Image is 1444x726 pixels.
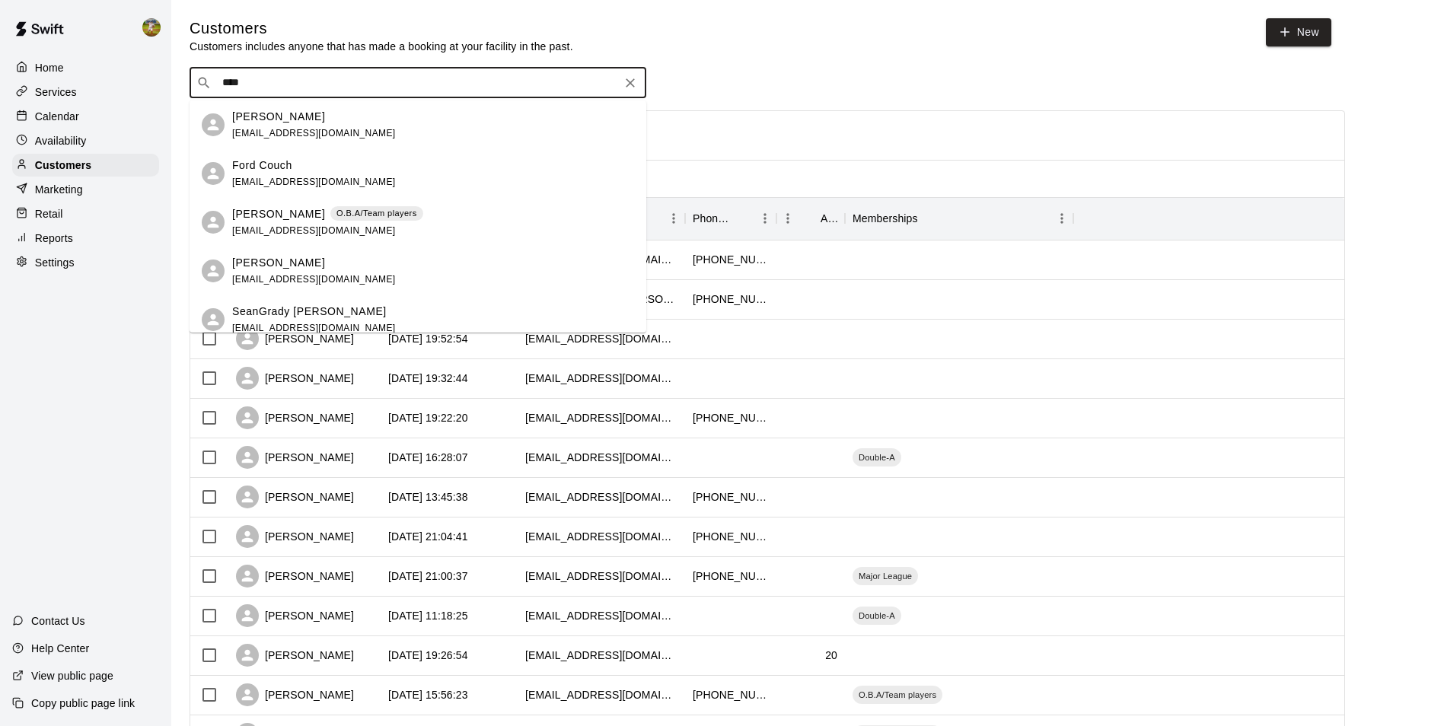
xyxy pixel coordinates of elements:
div: Phone Number [685,197,776,240]
div: 2025-07-30 15:56:23 [388,687,468,702]
img: Jhonny Montoya [142,18,161,37]
div: 2025-08-04 13:45:38 [388,489,468,505]
div: 2025-08-04 16:28:07 [388,450,468,465]
button: Menu [754,207,776,230]
div: 2025-08-03 21:04:41 [388,529,468,544]
div: jnash@normangeeisd.org [525,529,677,544]
div: +17134098624 [693,410,769,425]
div: [PERSON_NAME] [236,644,354,667]
span: [EMAIL_ADDRESS][DOMAIN_NAME] [232,177,396,187]
div: kreverett87@gmail.com [525,410,677,425]
div: Jessica Weatherford [202,113,225,136]
div: Darius Ford [202,211,225,234]
span: Double-A [853,451,901,463]
span: [EMAIL_ADDRESS][DOMAIN_NAME] [232,128,396,139]
div: 2025-08-03 21:00:37 [388,568,468,584]
a: Reports [12,227,159,250]
div: [PERSON_NAME] [236,565,354,587]
p: [PERSON_NAME] [232,255,325,271]
button: Sort [918,208,939,229]
p: View public page [31,668,113,683]
div: 2025-08-02 11:18:25 [388,608,468,623]
div: rickymantey@gmail.com [525,687,677,702]
p: Settings [35,255,75,270]
div: 2025-08-05 19:52:54 [388,331,468,346]
div: Jhonny Montoya [139,12,171,43]
div: Major League [853,567,918,585]
p: Retail [35,206,63,221]
div: [PERSON_NAME] [236,446,354,469]
span: Double-A [853,610,901,622]
div: [PERSON_NAME] [236,683,354,706]
a: Retail [12,202,159,225]
a: New [1266,18,1331,46]
div: Michael Weatherford [202,260,225,282]
div: +19796352048 [693,489,769,505]
div: 2025-08-05 19:32:44 [388,371,468,386]
p: Calendar [35,109,79,124]
div: [PERSON_NAME] [236,604,354,627]
div: 2025-07-30 19:26:54 [388,648,468,663]
p: Copy public page link [31,696,135,711]
button: Clear [620,72,641,94]
div: [PERSON_NAME] [236,406,354,429]
a: Availability [12,129,159,152]
a: Home [12,56,159,79]
button: Menu [776,207,799,230]
div: +19792196649 [693,291,769,307]
div: jefritorres96@gmail.com [525,648,677,663]
span: [EMAIL_ADDRESS][DOMAIN_NAME] [232,225,396,236]
p: Contact Us [31,613,85,629]
p: Customers [35,158,91,173]
p: [PERSON_NAME] [232,206,325,222]
a: Services [12,81,159,103]
a: Settings [12,251,159,274]
h5: Customers [190,18,573,39]
div: SeanGrady Weatherford [202,308,225,331]
div: 20 [825,648,837,663]
div: Search customers by name or email [190,68,646,98]
button: Menu [1050,207,1073,230]
span: [EMAIL_ADDRESS][DOMAIN_NAME] [232,323,396,333]
a: Marketing [12,178,159,201]
div: matt@hamiltonhomestx.com [525,608,677,623]
div: nashco3@outlook.com [525,371,677,386]
div: Customers [12,154,159,177]
p: Ford Couch [232,158,292,174]
div: ylanoaj@gmail.com [525,450,677,465]
div: [PERSON_NAME] [236,327,354,350]
p: Services [35,84,77,100]
button: Menu [662,207,685,230]
div: Double-A [853,448,901,466]
p: Availability [35,133,87,148]
button: Sort [732,208,754,229]
div: Ford Couch [202,162,225,185]
div: O.B.A/Team players [853,686,942,704]
div: +15126296700 [693,252,769,267]
div: Memberships [845,197,1073,240]
p: [PERSON_NAME] [232,109,325,125]
p: SeanGrady [PERSON_NAME] [232,304,387,320]
div: [PERSON_NAME] [236,367,354,390]
div: Age [821,197,837,240]
span: [EMAIL_ADDRESS][DOMAIN_NAME] [232,274,396,285]
div: +15122871490 [693,529,769,544]
p: O.B.A/Team players [336,207,417,220]
div: Calendar [12,105,159,128]
div: 2025-08-05 19:22:20 [388,410,468,425]
p: Customers includes anyone that has made a booking at your facility in the past. [190,39,573,54]
div: Phone Number [693,197,732,240]
div: +19792550621 [693,687,769,702]
div: Email [518,197,685,240]
div: bivianj@yahoo.com [525,489,677,505]
button: Sort [799,208,821,229]
div: [PERSON_NAME] [236,525,354,548]
p: Marketing [35,182,83,197]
